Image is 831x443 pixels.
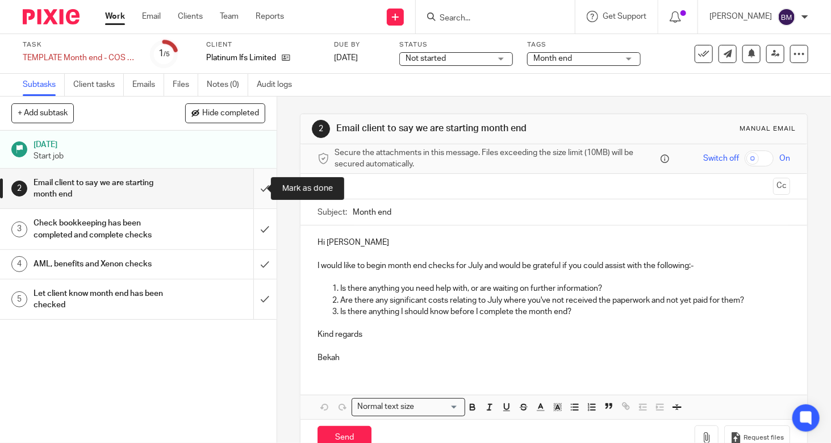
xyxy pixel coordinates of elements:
[318,181,330,192] label: To:
[11,256,27,272] div: 4
[257,74,300,96] a: Audit logs
[220,11,239,22] a: Team
[73,74,124,96] a: Client tasks
[11,221,27,237] div: 3
[173,74,198,96] a: Files
[744,433,784,442] span: Request files
[23,74,65,96] a: Subtasks
[206,52,276,64] p: Platinum Ifs Limited
[11,291,27,307] div: 5
[178,11,203,22] a: Clients
[202,109,259,118] span: Hide completed
[417,401,458,413] input: Search for option
[778,8,796,26] img: svg%3E
[603,12,646,20] span: Get Support
[779,153,790,164] span: On
[207,74,248,96] a: Notes (0)
[206,40,320,49] label: Client
[340,306,790,317] p: Is there anything I should know before I complete the month end?
[256,11,284,22] a: Reports
[158,47,170,60] div: 1
[312,120,330,138] div: 2
[340,283,790,294] p: Is there anything you need help with, or are waiting on further information?
[11,181,27,197] div: 2
[354,401,416,413] span: Normal text size
[164,51,170,57] small: /5
[439,14,541,24] input: Search
[335,147,658,170] span: Secure the attachments in this message. Files exceeding the size limit (10MB) will be secured aut...
[318,352,790,363] p: Bekah
[34,136,265,151] h1: [DATE]
[34,174,173,203] h1: Email client to say we are starting month end
[406,55,446,62] span: Not started
[142,11,161,22] a: Email
[740,124,796,133] div: Manual email
[23,9,80,24] img: Pixie
[34,285,173,314] h1: Let client know month end has been checked
[318,260,790,271] p: I would like to begin month end checks for July and would be grateful if you could assist with th...
[340,295,790,306] p: Are there any significant costs relating to July where you've not received the paperwork and not ...
[34,256,173,273] h1: AML, benefits and Xenon checks
[105,11,125,22] a: Work
[318,207,347,218] label: Subject:
[334,40,385,49] label: Due by
[23,52,136,64] div: TEMPLATE Month end - COS prepare bookkeeping - Xero - [DATE]
[185,103,265,123] button: Hide completed
[132,74,164,96] a: Emails
[352,398,465,416] div: Search for option
[703,153,739,164] span: Switch off
[34,215,173,244] h1: Check bookkeeping has been completed and complete checks
[11,103,74,123] button: + Add subtask
[336,123,578,135] h1: Email client to say we are starting month end
[773,178,790,195] button: Cc
[318,237,790,248] p: Hi [PERSON_NAME]
[334,54,358,62] span: [DATE]
[23,52,136,64] div: TEMPLATE Month end - COS prepare bookkeeping - Xero - July 2025
[709,11,772,22] p: [PERSON_NAME]
[318,329,790,340] p: Kind regards
[527,40,641,49] label: Tags
[34,151,265,162] p: Start job
[399,40,513,49] label: Status
[23,40,136,49] label: Task
[533,55,572,62] span: Month end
